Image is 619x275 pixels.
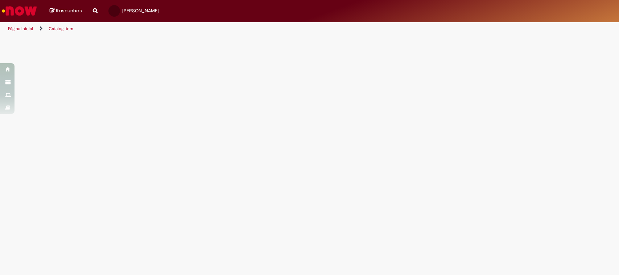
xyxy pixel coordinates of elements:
ul: Trilhas de página [5,22,407,36]
a: Rascunhos [50,8,82,15]
a: Página inicial [8,26,33,32]
a: Catalog Item [49,26,73,32]
span: Rascunhos [56,7,82,14]
span: [PERSON_NAME] [122,8,159,14]
img: ServiceNow [1,4,38,18]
